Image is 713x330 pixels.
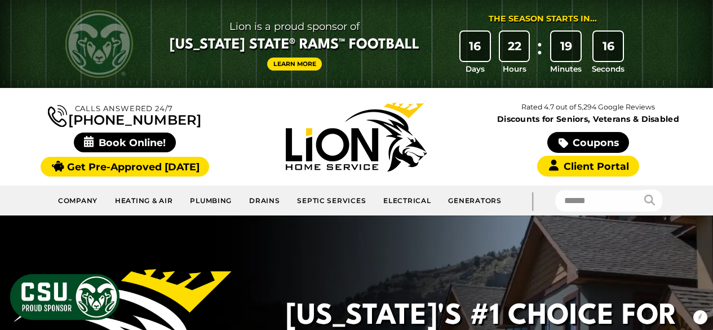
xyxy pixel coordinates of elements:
[65,10,133,78] img: CSU Rams logo
[289,190,375,211] a: Septic Services
[489,13,597,25] div: The Season Starts in...
[500,32,529,61] div: 22
[50,190,107,211] a: Company
[550,63,582,74] span: Minutes
[241,190,289,211] a: Drains
[510,186,555,215] div: |
[503,63,526,74] span: Hours
[440,190,510,211] a: Generators
[48,103,201,127] a: [PHONE_NUMBER]
[170,36,419,55] span: [US_STATE] State® Rams™ Football
[475,115,702,123] span: Discounts for Seniors, Veterans & Disabled
[460,32,490,61] div: 16
[594,32,623,61] div: 16
[472,101,704,113] p: Rated 4.7 out of 5,294 Google Reviews
[267,58,322,71] a: Learn More
[537,156,639,177] a: Client Portal
[466,63,485,74] span: Days
[41,157,209,177] a: Get Pre-Approved [DATE]
[592,63,625,74] span: Seconds
[547,132,628,153] a: Coupons
[181,190,241,211] a: Plumbing
[286,103,427,171] img: Lion Home Service
[107,190,181,211] a: Heating & Air
[170,17,419,36] span: Lion is a proud sponsor of
[375,190,440,211] a: Electrical
[8,272,121,322] img: CSU Sponsor Badge
[551,32,581,61] div: 19
[534,32,545,75] div: :
[74,133,176,152] span: Book Online!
